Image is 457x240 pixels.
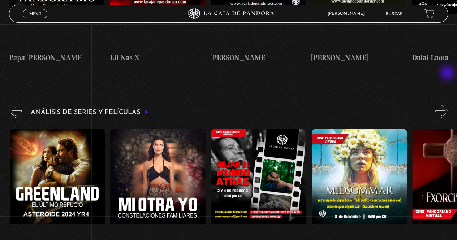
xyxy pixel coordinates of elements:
h4: [PERSON_NAME] [311,52,406,64]
h4: Lil Nas X [110,52,205,64]
h3: Análisis de series y películas [31,109,148,116]
h4: Papa [PERSON_NAME] [9,52,104,64]
span: Cerrar [27,18,44,23]
button: Next [435,105,448,118]
span: Menu [29,12,41,16]
button: Previous [9,105,22,118]
a: View your shopping cart [424,9,434,19]
h4: [PERSON_NAME] [211,52,306,64]
a: Buscar [386,12,403,16]
span: [PERSON_NAME] [324,12,372,16]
